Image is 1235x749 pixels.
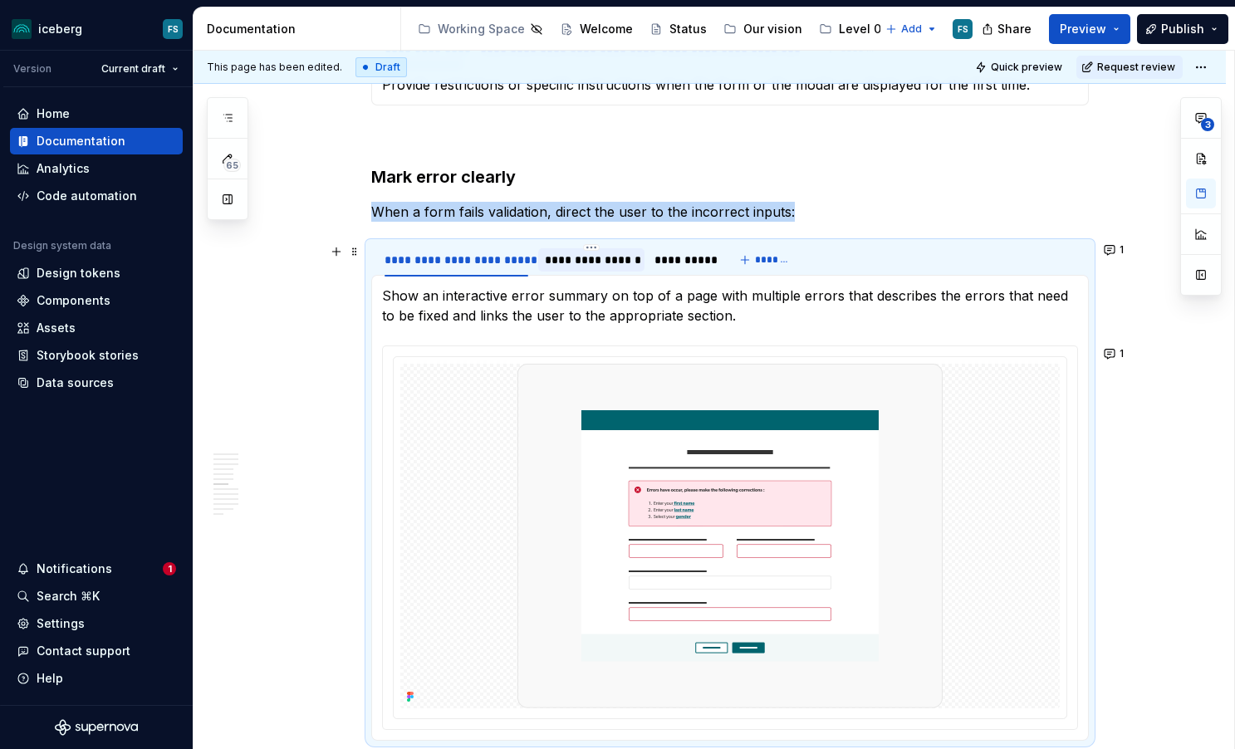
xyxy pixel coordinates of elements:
div: Our vision [743,21,802,37]
div: FS [958,22,968,36]
img: 418c6d47-6da6-4103-8b13-b5999f8989a1.png [12,19,32,39]
button: Share [973,14,1042,44]
a: Welcome [553,16,640,42]
a: Storybook stories [10,342,183,369]
p: Provide restrictions or specific instructions when the form or the modal are displayed for the fi... [382,75,1078,95]
h3: Mark error clearly [371,165,1089,188]
button: Preview [1049,14,1130,44]
a: Assets [10,315,183,341]
div: Draft [355,57,407,77]
div: Contact support [37,643,130,659]
div: Home [37,105,70,122]
div: Working Space [438,21,525,37]
span: Publish [1161,21,1204,37]
div: iceberg [38,21,82,37]
button: Current draft [94,57,186,81]
button: Search ⌘K [10,583,183,609]
span: 1 [163,562,176,575]
div: Version [13,62,51,76]
div: Code automation [37,188,137,204]
div: Documentation [37,133,125,149]
a: Design tokens [10,260,183,286]
div: FS [168,22,179,36]
div: Documentation [207,21,394,37]
span: 1 [1120,347,1124,360]
div: Search ⌘K [37,588,100,605]
span: 1 [1120,243,1124,257]
p: Show an interactive error summary on top of a page with multiple errors that describes the errors... [382,286,1078,326]
button: 1 [1099,238,1131,262]
div: Settings [37,615,85,632]
a: Level 01 [812,16,893,42]
div: Status [669,21,707,37]
span: This page has been edited. [207,61,342,74]
div: Storybook stories [37,347,139,364]
div: Components [37,292,110,309]
a: Components [10,287,183,314]
a: Home [10,100,183,127]
a: Settings [10,610,183,637]
a: Working Space [411,16,550,42]
div: Assets [37,320,76,336]
button: 1 [1099,342,1131,365]
div: Level 01 [839,21,886,37]
a: Our vision [717,16,809,42]
svg: Supernova Logo [55,719,138,736]
button: icebergFS [3,11,189,47]
section-item: Interactive error summary [382,286,1078,730]
a: Documentation [10,128,183,154]
span: Preview [1060,21,1106,37]
span: Quick preview [991,61,1062,74]
button: Publish [1137,14,1228,44]
button: Quick preview [970,56,1070,79]
span: 65 [223,159,241,172]
div: Welcome [580,21,633,37]
div: Analytics [37,160,90,177]
div: Design system data [13,239,111,252]
span: Request review [1097,61,1175,74]
div: Design tokens [37,265,120,281]
button: Contact support [10,638,183,664]
a: Analytics [10,155,183,182]
div: Data sources [37,374,114,391]
div: Help [37,670,63,687]
div: Notifications [37,561,112,577]
section-item: Prevent errors [382,75,1078,95]
button: Request review [1076,56,1183,79]
span: Share [997,21,1032,37]
a: Status [643,16,713,42]
div: Page tree [411,12,877,46]
a: Code automation [10,183,183,209]
button: Notifications1 [10,556,183,582]
p: When a form fails validation, direct the user to the incorrect inputs: [371,202,1089,222]
button: Add [880,17,943,41]
span: Add [901,22,922,36]
button: Help [10,665,183,692]
a: Data sources [10,370,183,396]
span: Current draft [101,62,165,76]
